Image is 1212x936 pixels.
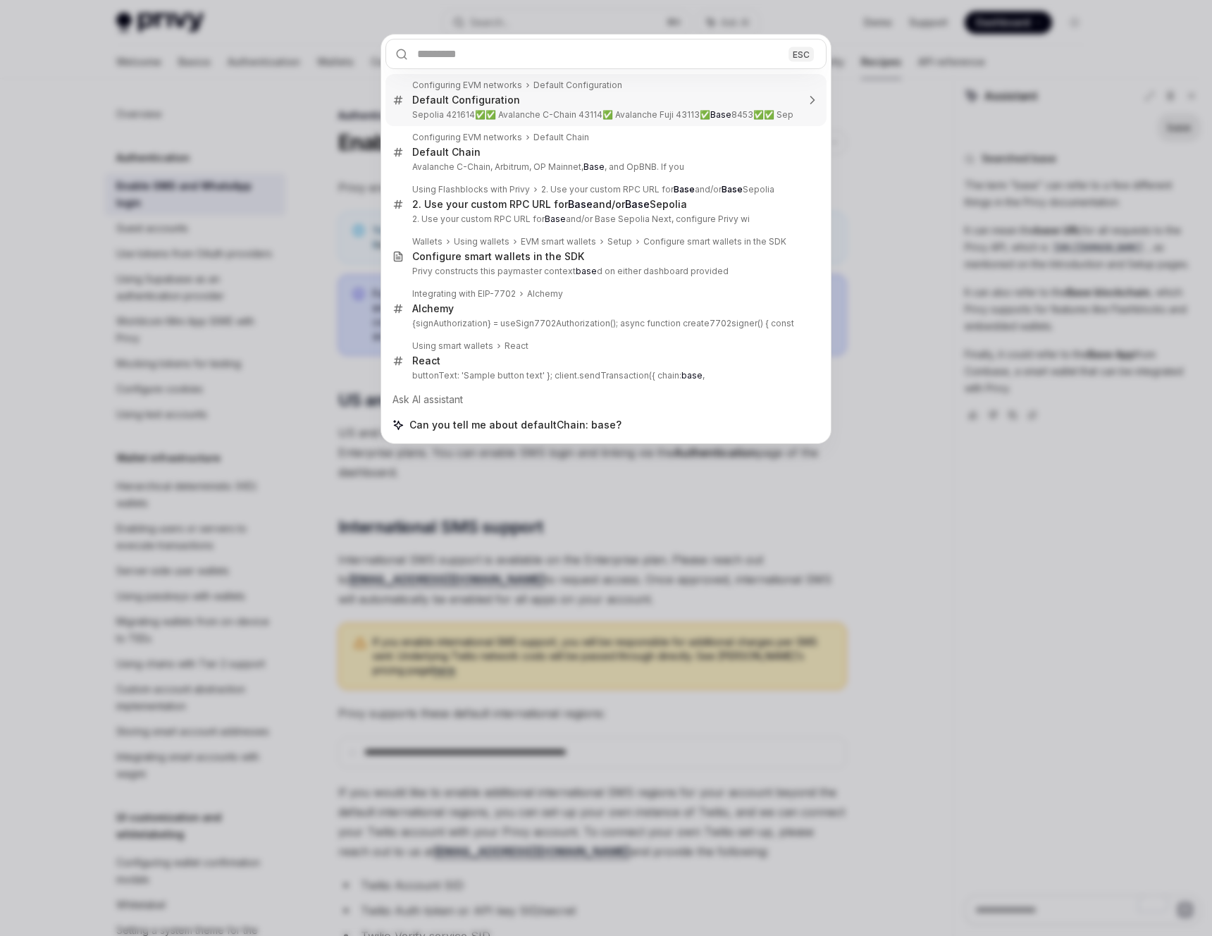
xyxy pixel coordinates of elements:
b: Base [710,109,731,120]
div: React [412,355,440,367]
p: Privy constructs this paymaster context d on either dashboard provided [412,266,797,277]
div: Using wallets [454,236,509,247]
b: Base [583,161,605,172]
div: Configure smart wallets in the SDK [643,236,786,247]
b: Base [625,198,650,210]
b: Base [674,184,695,195]
p: buttonText: 'Sample button text' }; client.sendTransaction({ chain: , [412,370,797,381]
p: 2. Use your custom RPC URL for and/or Base Sepolia Next, configure Privy wi [412,214,797,225]
div: Wallets [412,236,443,247]
div: Setup [607,236,632,247]
div: Configuring EVM networks [412,132,522,143]
div: EVM smart wallets [521,236,596,247]
div: 2. Use your custom RPC URL for and/or Sepolia [541,184,774,195]
div: Using Flashblocks with Privy [412,184,530,195]
b: base [576,266,597,276]
b: Base [568,198,593,210]
span: Can you tell me about defaultChain: base? [409,418,622,432]
div: React [505,340,528,352]
p: {signAuthorization} = useSign7702Authorization(); async function create7702signer() { const [412,318,797,329]
div: Default Configuration [533,80,622,91]
b: Base [722,184,743,195]
b: base [681,370,703,381]
div: Integrating with EIP-7702 [412,288,516,300]
div: Alchemy [527,288,563,300]
div: Ask AI assistant [385,387,827,412]
div: Configuring EVM networks [412,80,522,91]
div: Default Chain [412,146,481,159]
b: Base [545,214,566,224]
div: ESC [789,47,814,61]
div: Configure smart wallets in the SDK [412,250,584,263]
div: Using smart wallets [412,340,493,352]
div: Alchemy [412,302,454,315]
div: 2. Use your custom RPC URL for and/or Sepolia [412,198,687,211]
p: Sepolia 421614✅✅ Avalanche C-Chain 43114✅ Avalanche Fuji 43113✅ 8453✅✅ Sep [412,109,797,121]
div: Default Configuration [412,94,520,106]
p: Avalanche C-Chain, Arbitrum, OP Mainnet, , and OpBNB. If you [412,161,797,173]
div: Default Chain [533,132,589,143]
